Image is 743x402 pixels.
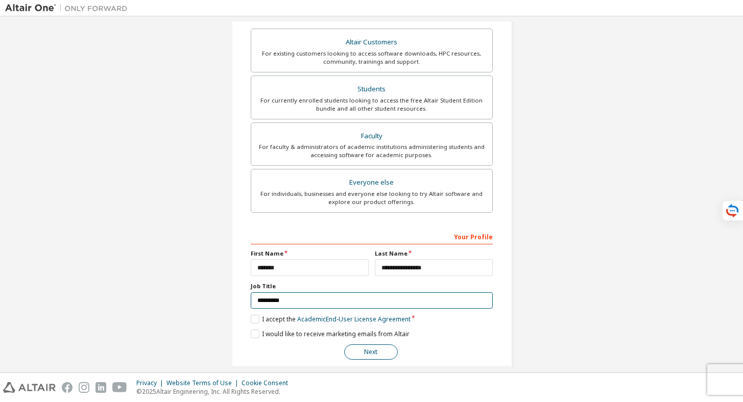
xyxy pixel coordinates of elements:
[251,249,369,258] label: First Name
[257,96,486,113] div: For currently enrolled students looking to access the free Altair Student Edition bundle and all ...
[251,282,493,290] label: Job Title
[5,3,133,13] img: Altair One
[257,190,486,206] div: For individuals, businesses and everyone else looking to try Altair software and explore our prod...
[242,379,294,387] div: Cookie Consent
[251,330,410,338] label: I would like to receive marketing emails from Altair
[251,228,493,244] div: Your Profile
[112,382,127,393] img: youtube.svg
[95,382,106,393] img: linkedin.svg
[62,382,73,393] img: facebook.svg
[257,175,486,190] div: Everyone else
[257,82,486,96] div: Students
[136,379,166,387] div: Privacy
[375,249,493,258] label: Last Name
[257,35,486,49] div: Altair Customers
[166,379,242,387] div: Website Terms of Use
[3,382,56,393] img: altair_logo.svg
[344,344,398,360] button: Next
[251,315,411,323] label: I accept the
[257,49,486,66] div: For existing customers looking to access software downloads, HPC resources, community, trainings ...
[257,143,486,159] div: For faculty & administrators of academic institutions administering students and accessing softwa...
[297,315,411,323] a: Academic End-User License Agreement
[257,129,486,143] div: Faculty
[136,387,294,396] p: © 2025 Altair Engineering, Inc. All Rights Reserved.
[79,382,89,393] img: instagram.svg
